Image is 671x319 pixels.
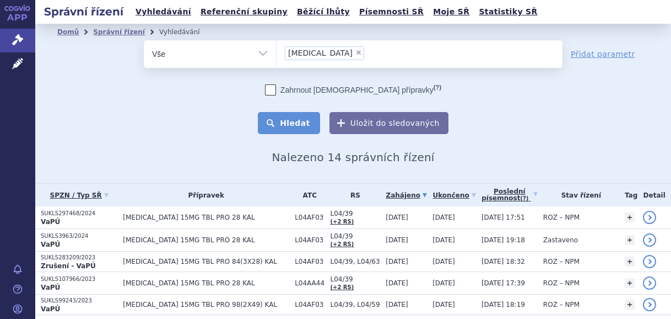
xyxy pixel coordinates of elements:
[258,112,320,134] button: Hledat
[265,84,441,95] label: Zahrnout [DEMOGRAPHIC_DATA] přípravky
[386,301,408,309] span: [DATE]
[93,28,145,36] a: Správní řízení
[520,195,528,202] abbr: (?)
[538,184,619,206] th: Stav řízení
[123,258,288,265] span: [MEDICAL_DATA] 15MG TBL PRO 84(3X28) KAL
[294,4,353,19] a: Běžící lhůty
[432,279,455,287] span: [DATE]
[571,49,635,60] a: Přidat parametr
[41,284,60,291] strong: VaPÚ
[625,257,635,267] a: +
[330,241,354,247] a: (+2 RS)
[432,301,455,309] span: [DATE]
[324,184,380,206] th: RS
[481,279,525,287] span: [DATE] 17:39
[637,184,671,206] th: Detail
[432,214,455,221] span: [DATE]
[288,49,353,57] span: [MEDICAL_DATA]
[41,275,117,283] p: SUKLS107966/2023
[432,258,455,265] span: [DATE]
[386,236,408,244] span: [DATE]
[475,4,540,19] a: Statistiky SŘ
[295,301,324,309] span: L04AF03
[295,236,324,244] span: L04AF03
[643,211,656,224] a: detail
[543,279,580,287] span: ROZ – NPM
[272,151,434,164] span: Nalezeno 14 správních řízení
[117,184,289,206] th: Přípravek
[643,298,656,311] a: detail
[434,84,441,91] abbr: (?)
[543,258,580,265] span: ROZ – NPM
[289,184,324,206] th: ATC
[123,214,288,221] span: [MEDICAL_DATA] 15MG TBL PRO 28 KAL
[481,214,525,221] span: [DATE] 17:51
[619,184,638,206] th: Tag
[386,258,408,265] span: [DATE]
[123,236,288,244] span: [MEDICAL_DATA] 15MG TBL PRO 28 KAL
[543,214,580,221] span: ROZ – NPM
[329,112,448,134] button: Uložit do sledovaných
[625,278,635,288] a: +
[625,235,635,245] a: +
[625,300,635,310] a: +
[123,279,288,287] span: [MEDICAL_DATA] 15MG TBL PRO 28 KAL
[330,210,380,217] span: L04/39
[356,4,427,19] a: Písemnosti SŘ
[330,275,380,283] span: L04/39
[41,241,60,248] strong: VaPÚ
[57,28,79,36] a: Domů
[295,258,324,265] span: L04AF03
[386,188,427,203] a: Zahájeno
[481,301,525,309] span: [DATE] 18:19
[41,297,117,305] p: SUKLS99243/2023
[35,4,132,19] h2: Správní řízení
[432,236,455,244] span: [DATE]
[330,219,354,225] a: (+2 RS)
[330,232,380,240] span: L04/39
[330,284,354,290] a: (+2 RS)
[643,255,656,268] a: detail
[159,24,214,40] li: Vyhledávání
[481,236,525,244] span: [DATE] 19:18
[41,232,117,240] p: SUKLS3963/2024
[123,301,288,309] span: [MEDICAL_DATA] 15MG TBL PRO 98(2X49) KAL
[330,301,380,309] span: L04/39, L04/59
[295,279,324,287] span: L04AA44
[432,188,476,203] a: Ukončeno
[330,258,380,265] span: L04/39, L04/63
[197,4,291,19] a: Referenční skupiny
[543,236,578,244] span: Zastaveno
[543,301,580,309] span: ROZ – NPM
[367,46,374,60] input: [MEDICAL_DATA]
[386,279,408,287] span: [DATE]
[41,210,117,217] p: SUKLS297468/2024
[295,214,324,221] span: L04AF03
[386,214,408,221] span: [DATE]
[643,233,656,247] a: detail
[41,188,117,203] a: SPZN / Typ SŘ
[481,258,525,265] span: [DATE] 18:32
[132,4,194,19] a: Vyhledávání
[41,218,60,226] strong: VaPÚ
[625,212,635,222] a: +
[430,4,473,19] a: Moje SŘ
[355,49,362,56] span: ×
[41,262,96,270] strong: Zrušení - VaPÚ
[41,305,60,313] strong: VaPÚ
[643,277,656,290] a: detail
[481,184,538,206] a: Poslednípísemnost(?)
[41,254,117,262] p: SUKLS283209/2023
